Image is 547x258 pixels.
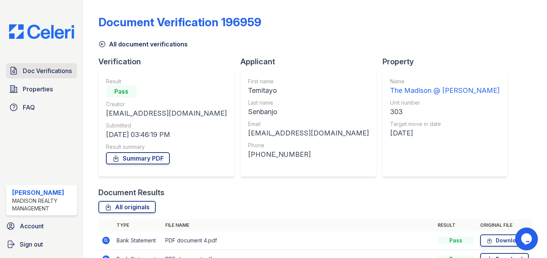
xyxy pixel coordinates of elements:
[248,142,369,149] div: Phone
[248,120,369,128] div: Email
[23,84,53,94] span: Properties
[3,218,80,234] a: Account
[114,231,162,250] td: Bank Statement
[106,85,136,97] div: Pass
[390,107,500,117] div: 303
[23,66,72,75] span: Doc Verifications
[6,100,77,115] a: FAQ
[106,129,227,140] div: [DATE] 03:46:19 PM
[98,40,188,49] a: All document verifications
[390,78,500,96] a: Name The Madison @ [PERSON_NAME]
[20,221,44,231] span: Account
[390,85,500,96] div: The Madison @ [PERSON_NAME]
[114,219,162,231] th: Type
[98,201,156,213] a: All originals
[106,122,227,129] div: Submitted
[390,78,500,85] div: Name
[162,231,435,250] td: PDF document 4.pdf
[390,128,500,139] div: [DATE]
[106,143,227,151] div: Result summary
[435,219,477,231] th: Result
[106,100,227,108] div: Creator
[477,219,532,231] th: Original file
[383,56,513,67] div: Property
[248,149,369,160] div: [PHONE_NUMBER]
[20,240,43,249] span: Sign out
[12,197,74,212] div: Madison Realty Management
[438,237,474,244] div: Pass
[3,24,80,39] img: CE_Logo_Blue-a8612792a0a2168367f1c8372b55b34899dd931a85d93a1a3d3e32e68fde9ad4.png
[106,152,170,164] a: Summary PDF
[3,237,80,252] a: Sign out
[98,56,240,67] div: Verification
[480,234,529,247] a: Download
[23,103,35,112] span: FAQ
[248,99,369,107] div: Last name
[106,78,227,85] div: Result
[6,81,77,97] a: Properties
[248,128,369,139] div: [EMAIL_ADDRESS][DOMAIN_NAME]
[248,85,369,96] div: Temitayo
[515,228,539,250] iframe: chat widget
[106,108,227,119] div: [EMAIL_ADDRESS][DOMAIN_NAME]
[162,219,435,231] th: File name
[98,15,261,29] div: Document Verification 196959
[240,56,383,67] div: Applicant
[248,78,369,85] div: First name
[390,120,500,128] div: Target move in date
[390,99,500,107] div: Unit number
[98,187,164,198] div: Document Results
[12,188,74,197] div: [PERSON_NAME]
[248,107,369,117] div: Senbanjo
[6,63,77,78] a: Doc Verifications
